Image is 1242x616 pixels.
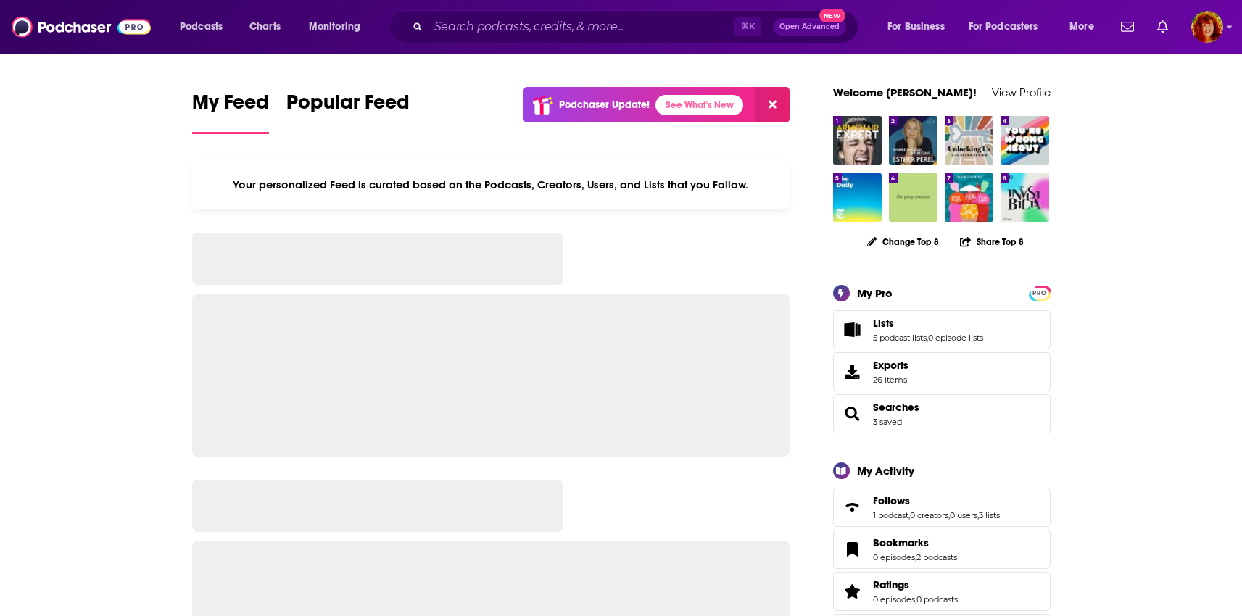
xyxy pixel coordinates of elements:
img: The Daily [833,173,882,222]
button: Open AdvancedNew [773,18,846,36]
span: Ratings [873,578,909,591]
span: Searches [833,394,1051,433]
a: 3 lists [979,510,1000,520]
a: View Profile [992,86,1051,99]
span: For Business [887,17,945,37]
a: PRO [1031,286,1048,297]
div: My Pro [857,286,893,300]
button: Show profile menu [1191,11,1223,43]
div: Search podcasts, credits, & more... [402,10,872,43]
span: Logged in as rpalermo [1191,11,1223,43]
span: More [1069,17,1094,37]
img: Podchaser - Follow, Share and Rate Podcasts [12,13,151,41]
div: Your personalized Feed is curated based on the Podcasts, Creators, Users, and Lists that you Follow. [192,160,790,209]
button: open menu [959,15,1059,38]
button: open menu [170,15,241,38]
img: User Profile [1191,11,1223,43]
p: Podchaser Update! [559,99,650,111]
a: 3 saved [873,417,902,427]
a: Ratings [873,578,958,591]
a: Lists [838,320,867,340]
span: Podcasts [180,17,223,37]
button: open menu [877,15,963,38]
a: 0 creators [910,510,948,520]
span: , [948,510,950,520]
img: the goop podcast [889,173,937,222]
span: 26 items [873,375,908,385]
span: , [977,510,979,520]
span: , [927,333,928,343]
a: Follows [838,497,867,517]
img: Armchair Expert with Dax Shepard [833,116,882,165]
span: Open Advanced [779,23,840,30]
span: New [819,9,845,22]
a: Bookmarks [873,536,957,549]
a: Searches [838,404,867,424]
span: Lists [833,310,1051,349]
a: 5 podcast lists [873,333,927,343]
img: Rebel Eaters Club [945,173,993,222]
span: Lists [873,317,894,330]
a: 0 episodes [873,594,915,604]
a: Ratings [838,581,867,602]
span: , [915,594,916,604]
span: My Feed [192,90,269,123]
button: Change Top 8 [858,233,948,251]
span: , [915,552,916,562]
a: Charts [240,15,289,38]
a: 0 episodes [873,552,915,562]
img: Where Should We Begin? with Esther Perel [889,116,937,165]
button: Share Top 8 [959,228,1024,256]
button: open menu [299,15,379,38]
span: Charts [249,17,281,37]
span: Monitoring [309,17,360,37]
a: Searches [873,401,919,414]
span: PRO [1031,288,1048,299]
a: Welcome [PERSON_NAME]! [833,86,977,99]
a: Follows [873,494,1000,507]
span: , [908,510,910,520]
span: Exports [873,359,908,372]
span: For Podcasters [969,17,1038,37]
a: 0 episode lists [928,333,983,343]
a: Exports [833,352,1051,391]
span: Bookmarks [833,530,1051,569]
a: 0 users [950,510,977,520]
span: Ratings [833,572,1051,611]
a: Lists [873,317,983,330]
a: 2 podcasts [916,552,957,562]
span: Bookmarks [873,536,929,549]
span: Follows [873,494,910,507]
input: Search podcasts, credits, & more... [429,15,734,38]
span: Exports [838,362,867,382]
a: Show notifications dropdown [1151,14,1174,39]
span: Popular Feed [286,90,410,123]
img: You're Wrong About [1001,116,1049,165]
span: ⌘ K [734,17,761,36]
div: My Activity [857,464,914,478]
a: My Feed [192,90,269,134]
a: See What's New [655,95,743,115]
a: Show notifications dropdown [1115,14,1140,39]
a: 1 podcast [873,510,908,520]
img: Unlocking Us with Brené Brown [945,116,993,165]
a: Popular Feed [286,90,410,134]
a: Bookmarks [838,539,867,559]
img: Invisibilia [1001,173,1049,222]
button: open menu [1059,15,1112,38]
a: 0 podcasts [916,594,958,604]
span: Follows [833,488,1051,527]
